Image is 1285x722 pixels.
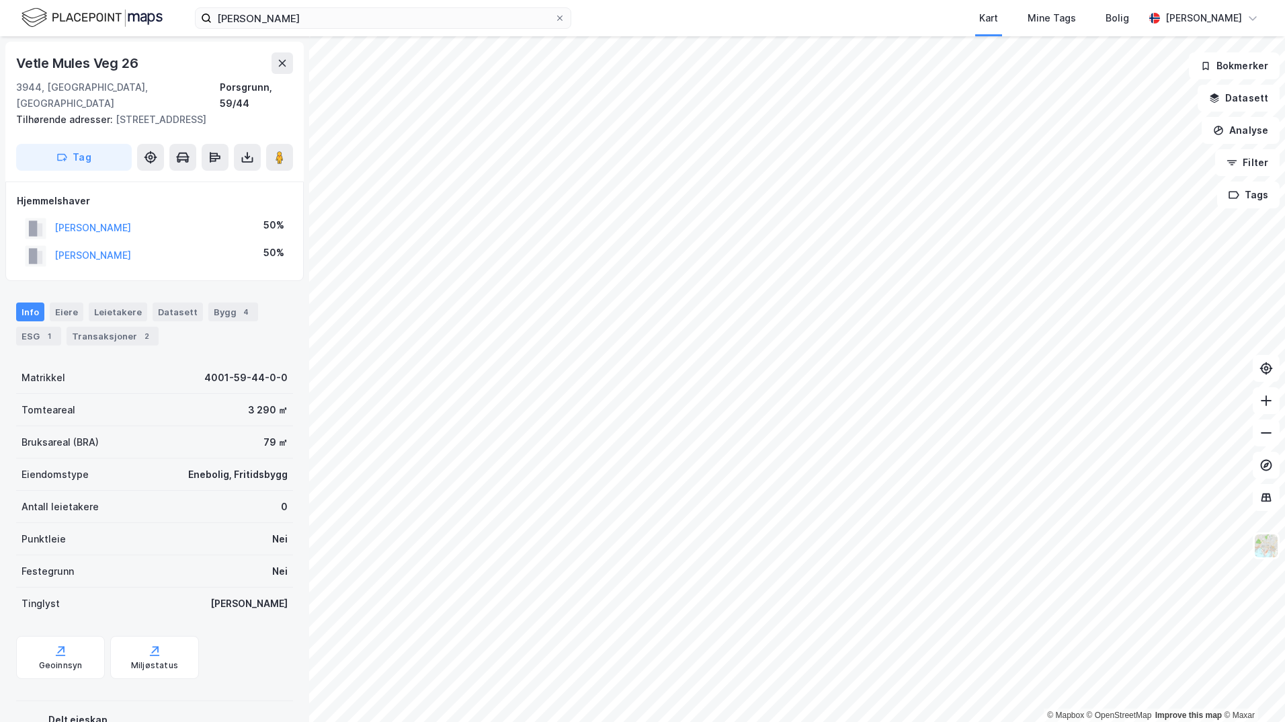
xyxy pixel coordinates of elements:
div: Antall leietakere [22,499,99,515]
img: Z [1253,533,1279,559]
div: Festegrunn [22,563,74,579]
a: Mapbox [1047,711,1084,720]
div: Porsgrunn, 59/44 [220,79,293,112]
div: 1 [42,329,56,343]
div: Mine Tags [1028,10,1076,26]
div: Punktleie [22,531,66,547]
div: Geoinnsyn [39,660,83,671]
a: Improve this map [1155,711,1222,720]
div: 2 [140,329,153,343]
div: 4 [239,305,253,319]
div: Transaksjoner [67,327,159,346]
div: Leietakere [89,303,147,321]
div: Nei [272,531,288,547]
div: Enebolig, Fritidsbygg [188,467,288,483]
div: Eiendomstype [22,467,89,483]
div: 0 [281,499,288,515]
div: Datasett [153,303,203,321]
button: Bokmerker [1189,52,1280,79]
div: Tomteareal [22,402,75,418]
div: Kontrollprogram for chat [1218,657,1285,722]
div: 3 290 ㎡ [248,402,288,418]
div: 50% [263,245,284,261]
button: Tags [1217,182,1280,208]
input: Søk på adresse, matrikkel, gårdeiere, leietakere eller personer [212,8,554,28]
div: Bruksareal (BRA) [22,434,99,450]
div: 50% [263,217,284,233]
img: logo.f888ab2527a4732fd821a326f86c7f29.svg [22,6,163,30]
span: Tilhørende adresser: [16,114,116,125]
div: Bygg [208,303,258,321]
button: Filter [1215,149,1280,176]
button: Analyse [1202,117,1280,144]
div: Eiere [50,303,83,321]
div: 4001-59-44-0-0 [204,370,288,386]
div: Hjemmelshaver [17,193,292,209]
button: Datasett [1198,85,1280,112]
div: [PERSON_NAME] [210,596,288,612]
div: Nei [272,563,288,579]
div: [PERSON_NAME] [1165,10,1242,26]
div: 3944, [GEOGRAPHIC_DATA], [GEOGRAPHIC_DATA] [16,79,220,112]
div: Bolig [1106,10,1129,26]
div: Tinglyst [22,596,60,612]
div: ESG [16,327,61,346]
div: Miljøstatus [131,660,178,671]
div: Matrikkel [22,370,65,386]
div: Vetle Mules Veg 26 [16,52,140,74]
iframe: Chat Widget [1218,657,1285,722]
div: [STREET_ADDRESS] [16,112,282,128]
div: 79 ㎡ [263,434,288,450]
div: Info [16,303,44,321]
button: Tag [16,144,132,171]
a: OpenStreetMap [1087,711,1152,720]
div: Kart [979,10,998,26]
